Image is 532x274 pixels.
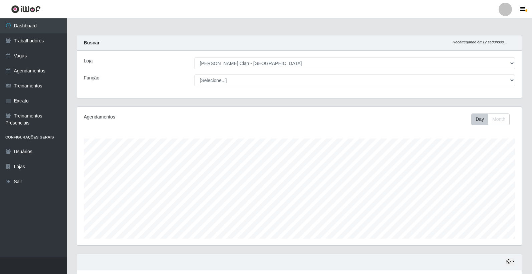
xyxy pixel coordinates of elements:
[471,113,515,125] div: Toolbar with button groups
[84,113,258,120] div: Agendamentos
[471,113,488,125] button: Day
[84,74,99,81] label: Função
[488,113,510,125] button: Month
[84,40,99,45] strong: Buscar
[453,40,507,44] i: Recarregando em 12 segundos...
[84,57,92,64] label: Loja
[471,113,510,125] div: First group
[11,5,41,13] img: CoreUI Logo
